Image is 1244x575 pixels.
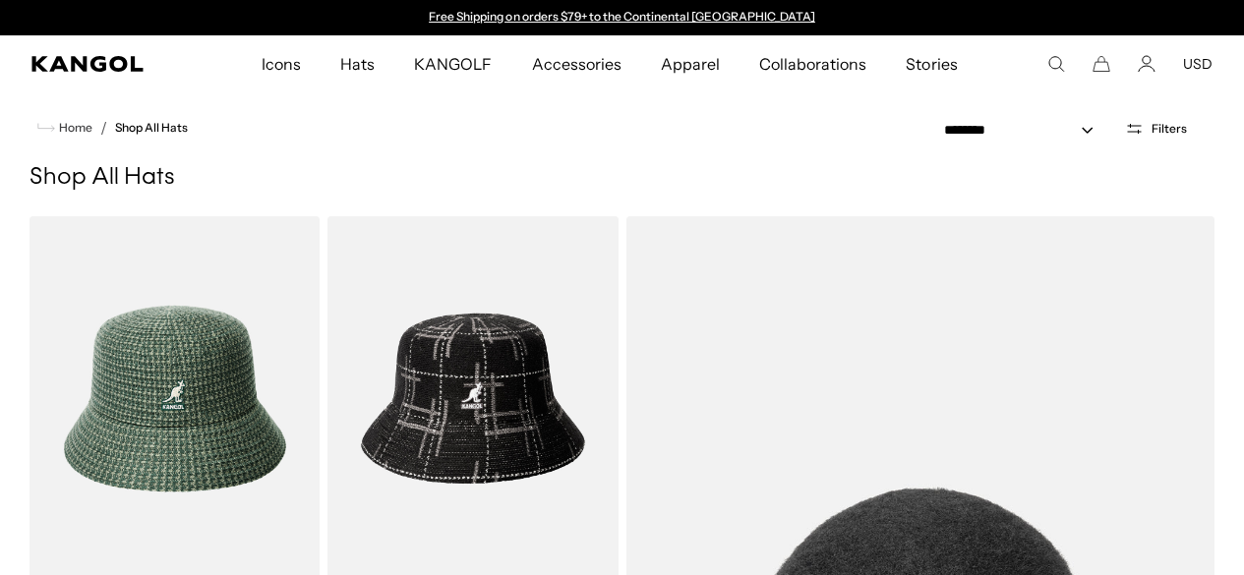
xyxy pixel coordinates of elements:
select: Sort by: Featured [936,120,1113,141]
span: Icons [262,35,301,92]
span: Hats [340,35,375,92]
a: Accessories [512,35,641,92]
a: Hats [321,35,394,92]
a: Icons [242,35,321,92]
a: Home [37,119,92,137]
a: Collaborations [740,35,886,92]
span: KANGOLF [414,35,492,92]
div: 1 of 2 [420,10,825,26]
a: Apparel [641,35,740,92]
h1: Shop All Hats [30,163,1214,193]
button: USD [1183,55,1213,73]
a: Account [1138,55,1155,73]
slideshow-component: Announcement bar [420,10,825,26]
div: Announcement [420,10,825,26]
button: Cart [1093,55,1110,73]
summary: Search here [1047,55,1065,73]
a: Shop All Hats [115,121,188,135]
span: Accessories [532,35,622,92]
span: Filters [1152,122,1187,136]
a: Free Shipping on orders $79+ to the Continental [GEOGRAPHIC_DATA] [429,9,815,24]
span: Home [55,121,92,135]
span: Apparel [661,35,720,92]
button: Open filters [1113,120,1199,138]
a: KANGOLF [394,35,511,92]
a: Stories [886,35,977,92]
a: Kangol [31,56,172,72]
span: Stories [906,35,957,92]
span: Collaborations [759,35,866,92]
li: / [92,116,107,140]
